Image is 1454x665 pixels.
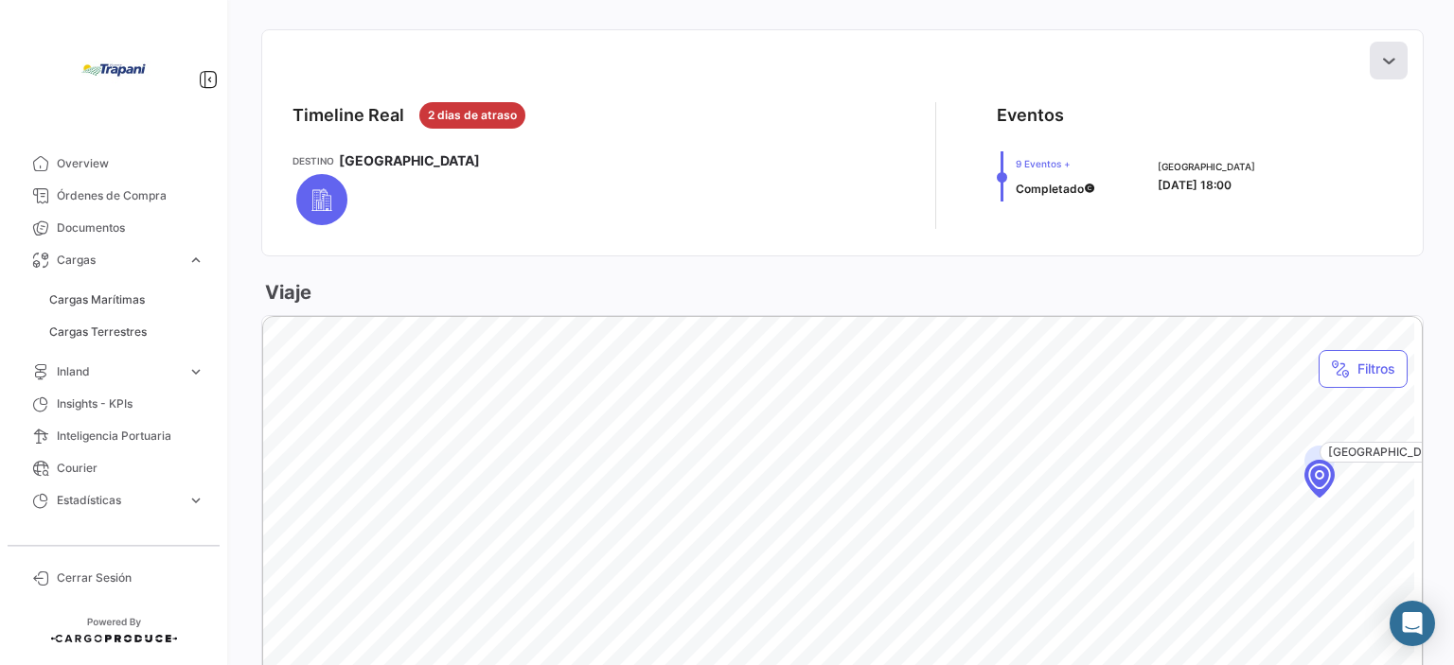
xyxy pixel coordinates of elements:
[57,428,204,445] span: Inteligencia Portuaria
[293,153,334,168] app-card-info-title: Destino
[293,102,404,129] div: Timeline Real
[1158,178,1232,192] span: [DATE] 18:00
[66,23,161,117] img: bd005829-9598-4431-b544-4b06bbcd40b2.jpg
[15,148,212,180] a: Overview
[57,219,204,236] span: Documentos
[57,187,204,204] span: Órdenes de Compra
[42,318,212,346] a: Cargas Terrestres
[15,452,212,484] a: Courier
[49,291,145,308] span: Cargas Marítimas
[15,180,212,212] a: Órdenes de Compra
[1158,159,1255,174] span: [GEOGRAPHIC_DATA]
[187,492,204,509] span: expand_more
[57,252,180,269] span: Cargas
[1304,460,1335,498] div: Map marker
[49,324,147,341] span: Cargas Terrestres
[15,420,212,452] a: Inteligencia Portuaria
[1390,601,1435,646] div: Abrir Intercom Messenger
[15,388,212,420] a: Insights - KPIs
[187,363,204,380] span: expand_more
[57,155,204,172] span: Overview
[428,107,517,124] span: 2 dias de atraso
[57,492,180,509] span: Estadísticas
[339,151,480,170] span: [GEOGRAPHIC_DATA]
[57,363,180,380] span: Inland
[57,395,204,412] span: Insights - KPIs
[42,286,212,314] a: Cargas Marítimas
[261,279,311,306] h3: Viaje
[1016,156,1095,171] span: 9 Eventos +
[997,102,1064,129] div: Eventos
[187,252,204,269] span: expand_more
[1016,182,1084,196] span: Completado
[57,460,204,477] span: Courier
[15,212,212,244] a: Documentos
[1319,350,1408,388] button: Filtros
[57,569,204,586] span: Cerrar Sesión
